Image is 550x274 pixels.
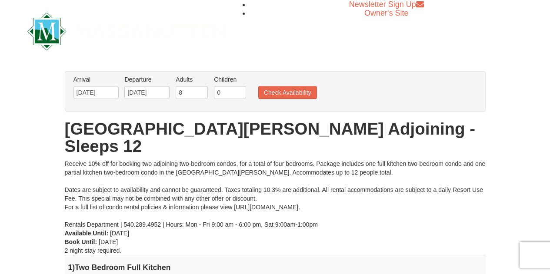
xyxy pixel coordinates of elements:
[176,75,208,84] label: Adults
[99,238,118,245] span: [DATE]
[27,13,227,50] img: Massanutten Resort Logo
[124,75,170,84] label: Departure
[65,120,486,155] h1: [GEOGRAPHIC_DATA][PERSON_NAME] Adjoining - Sleeps 12
[65,238,97,245] strong: Book Until:
[364,9,408,17] a: Owner's Site
[110,230,129,237] span: [DATE]
[73,75,119,84] label: Arrival
[27,20,227,40] a: Massanutten Resort
[258,86,317,99] button: Check Availability
[65,247,122,254] span: 2 night stay required.
[68,263,482,272] h4: 1 Two Bedroom Full Kitchen
[214,75,246,84] label: Children
[65,230,109,237] strong: Available Until:
[72,263,75,272] span: )
[65,159,486,229] div: Receive 10% off for booking two adjoining two-bedroom condos, for a total of four bedrooms. Packa...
